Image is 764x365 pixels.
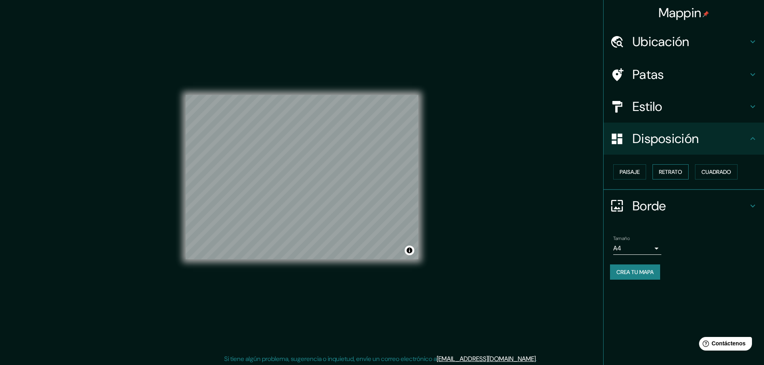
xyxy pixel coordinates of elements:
font: Disposición [632,130,699,147]
font: A4 [613,244,621,252]
font: . [538,354,540,363]
iframe: Lanzador de widgets de ayuda [693,334,755,356]
div: Estilo [604,91,764,123]
font: Crea tu mapa [616,268,654,276]
font: Retrato [659,168,682,175]
font: Borde [632,198,666,214]
div: Ubicación [604,26,764,58]
button: Crea tu mapa [610,264,660,280]
button: Cuadrado [695,164,738,179]
div: A4 [613,242,661,255]
canvas: Mapa [186,95,418,259]
font: Si tiene algún problema, sugerencia o inquietud, envíe un correo electrónico a [224,355,437,363]
font: Cuadrado [701,168,731,175]
div: Borde [604,190,764,222]
font: Paisaje [620,168,640,175]
font: Ubicación [632,33,689,50]
button: Activar o desactivar atribución [405,246,414,255]
font: . [536,355,537,363]
div: Disposición [604,123,764,155]
button: Paisaje [613,164,646,179]
font: Mappin [659,4,701,21]
font: Estilo [632,98,663,115]
img: pin-icon.png [703,11,709,17]
button: Retrato [653,164,689,179]
a: [EMAIL_ADDRESS][DOMAIN_NAME] [437,355,536,363]
div: Patas [604,58,764,91]
font: . [537,354,538,363]
font: Tamaño [613,235,630,242]
font: Patas [632,66,664,83]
